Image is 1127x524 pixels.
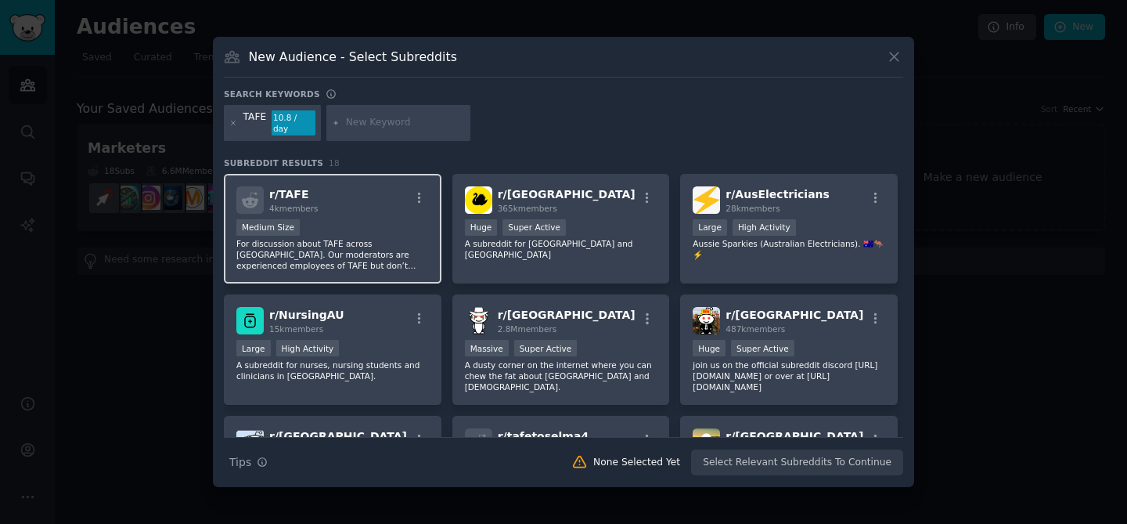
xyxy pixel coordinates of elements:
div: Super Active [502,219,566,236]
span: r/ [GEOGRAPHIC_DATA] [269,430,407,443]
div: Massive [465,340,509,356]
span: 15k members [269,324,323,334]
input: New Keyword [346,116,465,130]
div: None Selected Yet [593,456,680,470]
span: Tips [229,454,251,471]
div: High Activity [276,340,340,356]
span: r/ AusElectricians [726,188,830,201]
h3: Search keywords [224,89,320,99]
span: r/ [GEOGRAPHIC_DATA] [498,309,636,321]
span: 487k members [726,324,785,334]
img: brisbane [693,307,720,334]
div: Large [236,340,271,356]
p: For discussion about TAFE across [GEOGRAPHIC_DATA]. Our moderators are experienced employees of T... [236,238,429,271]
img: Adelaide [693,428,720,456]
span: r/ [GEOGRAPHIC_DATA] [726,309,863,321]
span: 4k members [269,204,319,213]
p: Aussie Sparkies (Australian Electricians). 🇦🇺🦘⚡️ [693,238,885,260]
span: r/ [GEOGRAPHIC_DATA] [726,430,863,443]
p: join us on the official subreddit discord [URL][DOMAIN_NAME] or over at [URL][DOMAIN_NAME] [693,360,885,392]
span: 365k members [498,204,557,213]
img: AusElectricians [693,186,720,214]
div: Super Active [514,340,578,356]
img: NursingAU [236,307,264,334]
img: perth [465,186,492,214]
img: sydney [236,428,264,456]
h3: New Audience - Select Subreddits [249,49,457,65]
img: australia [465,307,492,334]
div: Super Active [731,340,794,356]
div: 10.8 / day [272,110,315,136]
div: Large [693,219,727,236]
div: Huge [693,340,726,356]
div: Huge [465,219,498,236]
p: A subreddit for nurses, nursing students and clinicians in [GEOGRAPHIC_DATA]. [236,360,429,381]
span: r/ NursingAU [269,309,344,321]
div: TAFE [243,110,267,136]
div: High Activity [733,219,796,236]
span: 18 [329,158,340,168]
span: 2.8M members [498,324,557,334]
span: r/ [GEOGRAPHIC_DATA] [498,188,636,201]
button: Tips [224,449,273,476]
span: r/ tafetoselma4 [498,430,589,443]
span: r/ TAFE [269,188,308,201]
span: Subreddit Results [224,157,323,168]
p: A dusty corner on the internet where you can chew the fat about [GEOGRAPHIC_DATA] and [DEMOGRAPHI... [465,360,657,392]
span: 28k members [726,204,780,213]
div: Medium Size [236,219,300,236]
p: A subreddit for [GEOGRAPHIC_DATA] and [GEOGRAPHIC_DATA] [465,238,657,260]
